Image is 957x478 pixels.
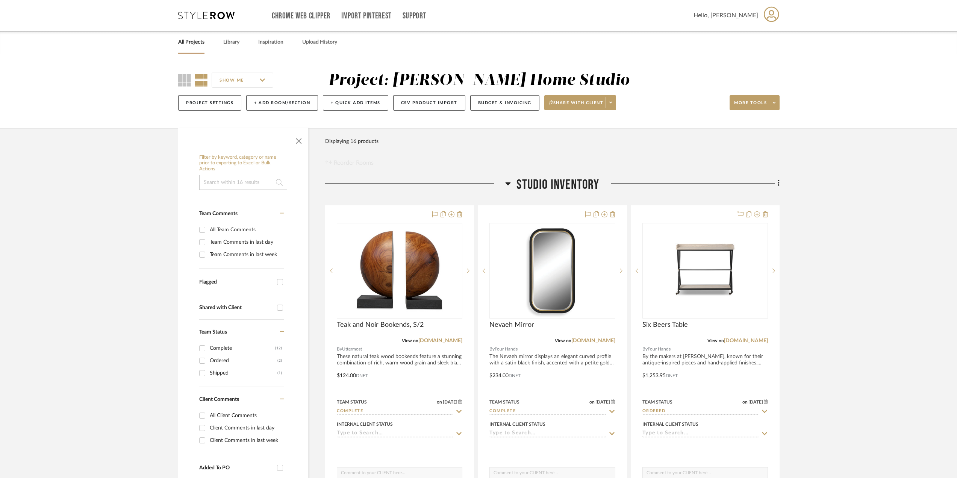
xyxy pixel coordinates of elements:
span: [DATE] [748,399,764,405]
input: Type to Search… [337,408,453,415]
a: [DOMAIN_NAME] [418,338,462,343]
div: Team Comments in last day [210,236,282,248]
h6: Filter by keyword, category or name prior to exporting to Excel or Bulk Actions [199,155,287,172]
button: Share with client [544,95,616,110]
button: Reorder Rooms [325,158,374,167]
span: More tools [734,100,767,111]
span: Four Hands [495,346,518,353]
div: Internal Client Status [337,421,393,428]
div: Team Status [489,399,519,405]
div: Complete [210,342,275,354]
div: Client Comments in last day [210,422,282,434]
span: Reorder Rooms [334,158,374,167]
div: Added To PO [199,465,273,471]
button: Budget & Invoicing [470,95,539,111]
button: Close [291,132,306,147]
div: Ordered [210,355,277,367]
div: Internal Client Status [642,421,698,428]
span: Teak and Noir Bookends, S/2 [337,321,424,329]
span: Six Beers Table [642,321,688,329]
span: [DATE] [442,399,458,405]
a: Support [403,13,426,19]
span: By [642,346,648,353]
input: Type to Search… [489,408,606,415]
input: Search within 16 results [199,175,287,190]
span: Share with client [549,100,604,111]
button: + Add Room/Section [246,95,318,111]
span: Hello, [PERSON_NAME] [694,11,758,20]
button: CSV Product Import [393,95,465,111]
span: on [589,400,595,404]
div: Client Comments in last week [210,434,282,446]
button: Project Settings [178,95,241,111]
a: Inspiration [258,37,283,47]
a: Upload History [302,37,337,47]
div: Team Comments in last week [210,249,282,261]
span: Client Comments [199,397,239,402]
span: By [337,346,342,353]
div: 0 [490,223,615,318]
a: All Projects [178,37,204,47]
span: Nevaeh Mirror [489,321,534,329]
a: [DOMAIN_NAME] [571,338,615,343]
span: By [489,346,495,353]
div: Shipped [210,367,277,379]
img: Six Beers Table [658,224,752,318]
span: Uttermost [342,346,362,353]
span: Team Status [199,329,227,335]
span: Four Hands [648,346,671,353]
button: More tools [730,95,780,110]
span: View on [707,338,724,343]
span: on [742,400,748,404]
div: Team Status [642,399,672,405]
div: (12) [275,342,282,354]
div: All Team Comments [210,224,282,236]
a: Chrome Web Clipper [272,13,330,19]
div: Displaying 16 products [325,134,379,149]
div: All Client Comments [210,410,282,422]
img: Nevaeh Mirror [505,224,599,318]
div: Project: [PERSON_NAME] Home Studio [329,73,630,88]
span: View on [555,338,571,343]
span: View on [402,338,418,343]
div: Internal Client Status [489,421,545,428]
button: + Quick Add Items [323,95,388,111]
input: Type to Search… [642,408,759,415]
div: (1) [277,367,282,379]
input: Type to Search… [642,430,759,437]
span: Team Comments [199,211,238,216]
span: Studio Inventory [516,177,599,193]
span: on [437,400,442,404]
span: [DATE] [595,399,611,405]
div: (2) [277,355,282,367]
div: 0 [337,223,462,318]
div: Team Status [337,399,367,405]
a: Import Pinterest [341,13,392,19]
a: [DOMAIN_NAME] [724,338,768,343]
a: Library [223,37,239,47]
img: Teak and Noir Bookends, S/2 [353,224,447,318]
div: Shared with Client [199,305,273,311]
div: Flagged [199,279,273,285]
input: Type to Search… [337,430,453,437]
div: 0 [643,223,768,318]
input: Type to Search… [489,430,606,437]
